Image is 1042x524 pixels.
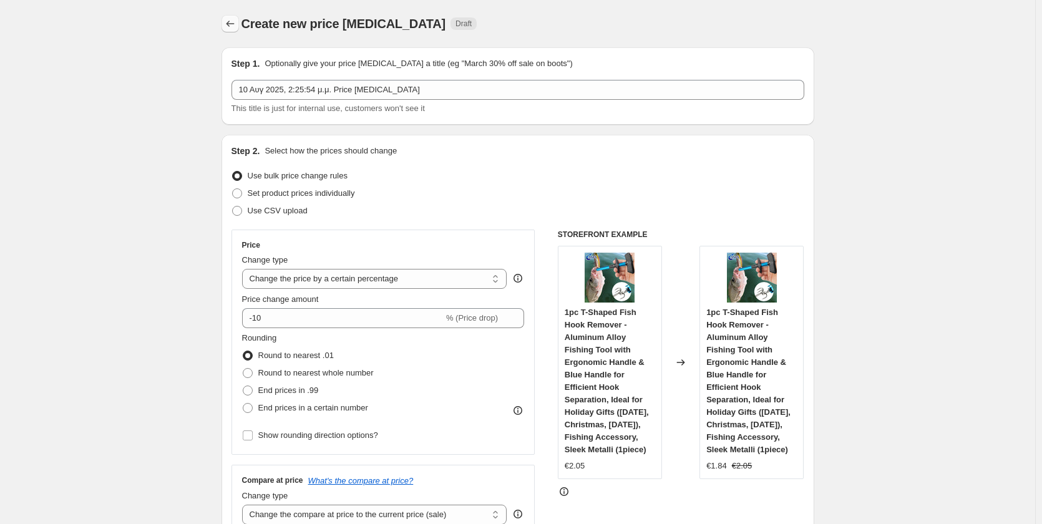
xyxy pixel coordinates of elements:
[512,272,524,284] div: help
[242,294,319,304] span: Price change amount
[222,15,239,32] button: Price change jobs
[446,313,498,323] span: % (Price drop)
[512,508,524,520] div: help
[585,253,635,303] img: 3d5571bc902022fa9e4c1c2792d09e5a_80x.jpg
[231,145,260,157] h2: Step 2.
[242,475,303,485] h3: Compare at price
[258,351,334,360] span: Round to nearest .01
[242,333,277,342] span: Rounding
[231,80,804,100] input: 30% off holiday sale
[308,476,414,485] button: What's the compare at price?
[706,460,727,472] div: €1.84
[241,17,446,31] span: Create new price [MEDICAL_DATA]
[248,188,355,198] span: Set product prices individually
[455,19,472,29] span: Draft
[258,386,319,395] span: End prices in .99
[242,491,288,500] span: Change type
[231,104,425,113] span: This title is just for internal use, customers won't see it
[706,308,791,454] span: 1pc T-Shaped Fish Hook Remover - Aluminum Alloy Fishing Tool with Ergonomic Handle & Blue Handle ...
[258,368,374,377] span: Round to nearest whole number
[242,240,260,250] h3: Price
[558,230,804,240] h6: STOREFRONT EXAMPLE
[565,460,585,472] div: €2.05
[565,308,649,454] span: 1pc T-Shaped Fish Hook Remover - Aluminum Alloy Fishing Tool with Ergonomic Handle & Blue Handle ...
[242,308,444,328] input: -15
[258,403,368,412] span: End prices in a certain number
[231,57,260,70] h2: Step 1.
[242,255,288,264] span: Change type
[727,253,777,303] img: 3d5571bc902022fa9e4c1c2792d09e5a_80x.jpg
[248,171,348,180] span: Use bulk price change rules
[265,57,572,70] p: Optionally give your price [MEDICAL_DATA] a title (eg "March 30% off sale on boots")
[248,206,308,215] span: Use CSV upload
[732,460,752,472] strike: €2.05
[258,430,378,440] span: Show rounding direction options?
[265,145,397,157] p: Select how the prices should change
